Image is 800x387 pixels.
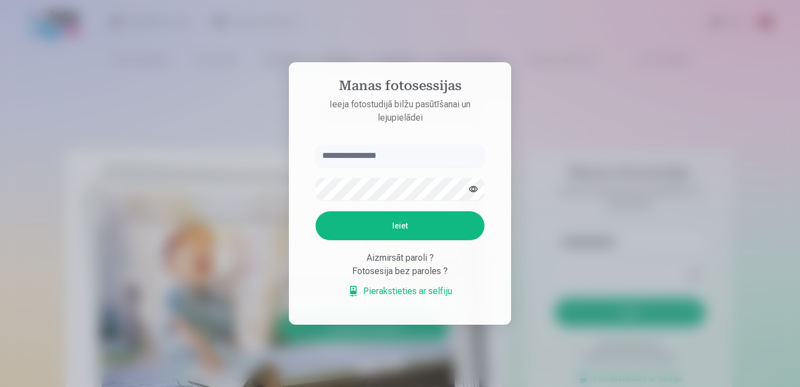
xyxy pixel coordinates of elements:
a: Pierakstieties ar selfiju [348,285,452,298]
div: Fotosesija bez paroles ? [316,265,484,278]
p: Ieeja fotostudijā bilžu pasūtīšanai un lejupielādei [304,98,496,125]
h4: Manas fotosessijas [304,78,496,98]
div: Aizmirsāt paroli ? [316,251,484,265]
button: Ieiet [316,211,484,240]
